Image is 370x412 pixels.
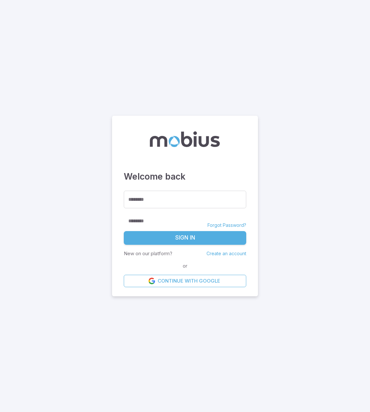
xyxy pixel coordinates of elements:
[124,275,246,287] a: Continue with Google
[124,231,246,245] button: Sign In
[206,251,246,256] a: Create an account
[207,222,246,228] a: Forgot Password?
[181,262,189,270] span: or
[124,250,172,257] p: New on our platform?
[124,170,246,183] h3: Welcome back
